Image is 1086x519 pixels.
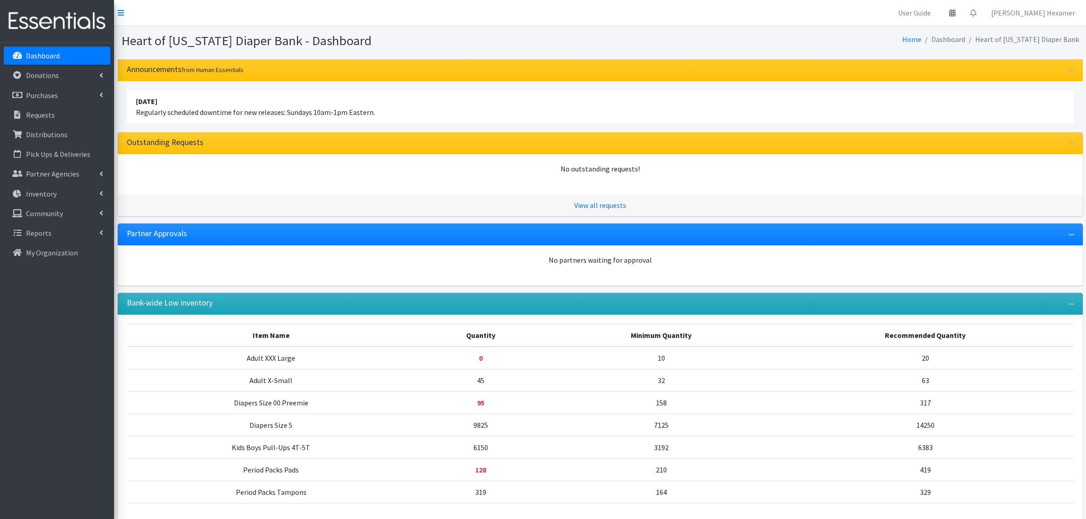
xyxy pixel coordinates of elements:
[546,481,777,503] td: 164
[4,86,110,104] a: Purchases
[26,51,60,60] p: Dashboard
[26,110,55,119] p: Requests
[546,391,777,414] td: 158
[26,130,68,139] p: Distributions
[477,398,484,407] strong: Below minimum quantity
[777,369,1074,391] td: 63
[902,35,921,44] a: Home
[127,414,416,436] td: Diapers Size 5
[546,369,777,391] td: 32
[416,414,546,436] td: 9825
[4,125,110,144] a: Distributions
[127,436,416,458] td: Kids Boys Pull-Ups 4T-5T
[777,391,1074,414] td: 317
[127,458,416,481] td: Period Packs Pads
[777,324,1074,347] th: Recommended Quantity
[546,414,777,436] td: 7125
[4,47,110,65] a: Dashboard
[574,201,626,210] a: View all requests
[546,347,777,369] td: 10
[479,353,483,363] strong: Below minimum quantity
[127,90,1074,123] li: Regularly scheduled downtime for new releases: Sundays 10am-1pm Eastern.
[546,324,777,347] th: Minimum Quantity
[777,414,1074,436] td: 14250
[4,224,110,242] a: Reports
[777,436,1074,458] td: 6383
[777,458,1074,481] td: 419
[777,481,1074,503] td: 329
[416,436,546,458] td: 6150
[921,33,965,46] li: Dashboard
[127,229,187,239] h3: Partner Approvals
[127,391,416,414] td: Diapers Size 00 Preemie
[26,248,78,257] p: My Organization
[777,347,1074,369] td: 20
[26,189,57,198] p: Inventory
[4,6,110,36] img: HumanEssentials
[26,150,90,159] p: Pick Ups & Deliveries
[182,66,244,74] small: from Human Essentials
[416,324,546,347] th: Quantity
[4,185,110,203] a: Inventory
[26,209,63,218] p: Community
[475,465,486,474] strong: Below minimum quantity
[127,298,213,308] h3: Bank-wide Low inventory
[26,228,52,238] p: Reports
[4,106,110,124] a: Requests
[127,65,244,74] h3: Announcements
[416,369,546,391] td: 45
[136,97,157,106] strong: [DATE]
[26,91,58,100] p: Purchases
[127,138,203,147] h3: Outstanding Requests
[26,71,59,80] p: Donations
[891,4,938,22] a: User Guide
[127,481,416,503] td: Period Packs Tampons
[127,324,416,347] th: Item Name
[4,165,110,183] a: Partner Agencies
[546,458,777,481] td: 210
[127,369,416,391] td: Adult X-Small
[121,33,597,49] h1: Heart of [US_STATE] Diaper Bank - Dashboard
[127,254,1074,265] div: No partners waiting for approval
[4,66,110,84] a: Donations
[4,204,110,223] a: Community
[127,163,1074,174] div: No outstanding requests!
[4,244,110,262] a: My Organization
[127,347,416,369] td: Adult XXX Large
[546,436,777,458] td: 3192
[984,4,1082,22] a: [PERSON_NAME] Hexamer
[965,33,1079,46] li: Heart of [US_STATE] Diaper Bank
[26,169,79,178] p: Partner Agencies
[4,145,110,163] a: Pick Ups & Deliveries
[416,481,546,503] td: 319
